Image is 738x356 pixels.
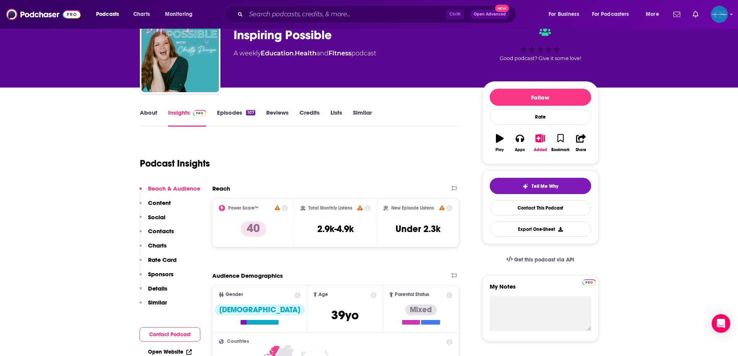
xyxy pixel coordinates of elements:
div: Play [495,148,504,152]
a: Education [261,50,294,57]
button: open menu [543,8,589,21]
a: Get this podcast via API [500,250,581,269]
button: open menu [640,8,669,21]
span: Monitoring [165,9,193,20]
button: Play [490,129,510,157]
span: Good podcast? Give it some love! [500,55,581,61]
button: open menu [91,8,129,21]
div: Search podcasts, credits, & more... [232,5,523,23]
button: Contact Podcast [139,327,200,342]
a: Fitness [329,50,351,57]
a: About [140,109,157,127]
p: Rate Card [148,256,177,263]
span: Podcasts [96,9,119,20]
h2: Total Monthly Listens [308,205,352,211]
img: Inspiring Possible [141,15,219,92]
div: A weekly podcast [234,49,376,58]
p: Similar [148,299,167,306]
button: Bookmark [550,129,571,157]
div: [DEMOGRAPHIC_DATA] [215,304,305,315]
button: Reach & Audience [139,185,200,199]
div: Mixed [405,304,437,315]
h1: Podcast Insights [140,158,210,169]
a: Show notifications dropdown [690,8,702,21]
p: 40 [241,221,266,237]
span: Charts [133,9,150,20]
h2: Power Score™ [228,205,258,211]
h3: Under 2.3k [396,223,440,235]
img: Podchaser Pro [193,110,206,116]
button: Details [139,285,167,299]
span: Age [318,292,328,297]
span: Ctrl K [446,9,464,19]
p: Reach & Audience [148,185,200,192]
p: Details [148,285,167,292]
button: open menu [587,8,640,21]
span: and [317,50,329,57]
span: , [294,50,295,57]
span: Open Advanced [474,12,506,16]
div: Apps [515,148,525,152]
a: Health [295,50,317,57]
p: Social [148,213,165,221]
a: Charts [128,8,155,21]
a: Lists [330,109,342,127]
a: Episodes107 [217,109,255,127]
div: Bookmark [551,148,569,152]
button: Content [139,199,171,213]
button: Open AdvancedNew [470,10,509,19]
button: open menu [160,8,203,21]
span: More [646,9,659,20]
img: User Profile [711,6,728,23]
button: Follow [490,89,591,106]
h2: Reach [212,185,230,192]
a: Similar [353,109,372,127]
div: Added [534,148,547,152]
div: Share [576,148,586,152]
h2: Audience Demographics [212,272,283,279]
button: Export One-Sheet [490,222,591,237]
div: Rate [490,109,591,125]
button: Contacts [139,227,174,242]
span: Logged in as ClearyStrategies [711,6,728,23]
span: For Podcasters [592,9,629,20]
p: Sponsors [148,270,174,278]
img: Podchaser Pro [582,279,596,285]
button: Rate Card [139,256,177,270]
span: 39 yo [331,308,359,323]
a: Open Website [148,349,192,355]
p: Contacts [148,227,174,235]
a: Reviews [266,109,289,127]
span: Parental Status [395,292,429,297]
a: Credits [299,109,320,127]
h2: New Episode Listens [391,205,434,211]
button: tell me why sparkleTell Me Why [490,178,591,194]
img: Podchaser - Follow, Share and Rate Podcasts [6,7,81,22]
input: Search podcasts, credits, & more... [246,8,446,21]
h3: 2.9k-4.9k [317,223,354,235]
a: Pro website [582,278,596,285]
p: Content [148,199,171,206]
button: Apps [510,129,530,157]
button: Show profile menu [711,6,728,23]
button: Similar [139,299,167,313]
div: Good podcast? Give it some love! [482,20,599,68]
span: Gender [225,292,243,297]
a: Contact This Podcast [490,200,591,215]
span: Countries [227,339,249,344]
p: Charts [148,242,167,249]
div: Open Intercom Messenger [712,314,730,333]
button: Share [571,129,591,157]
button: Social [139,213,165,228]
button: Sponsors [139,270,174,285]
a: Show notifications dropdown [670,8,683,21]
button: Added [530,129,550,157]
span: Get this podcast via API [514,256,574,263]
a: InsightsPodchaser Pro [168,109,206,127]
span: For Business [549,9,579,20]
span: Tell Me Why [532,183,558,189]
span: New [495,5,509,12]
img: tell me why sparkle [522,183,528,189]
